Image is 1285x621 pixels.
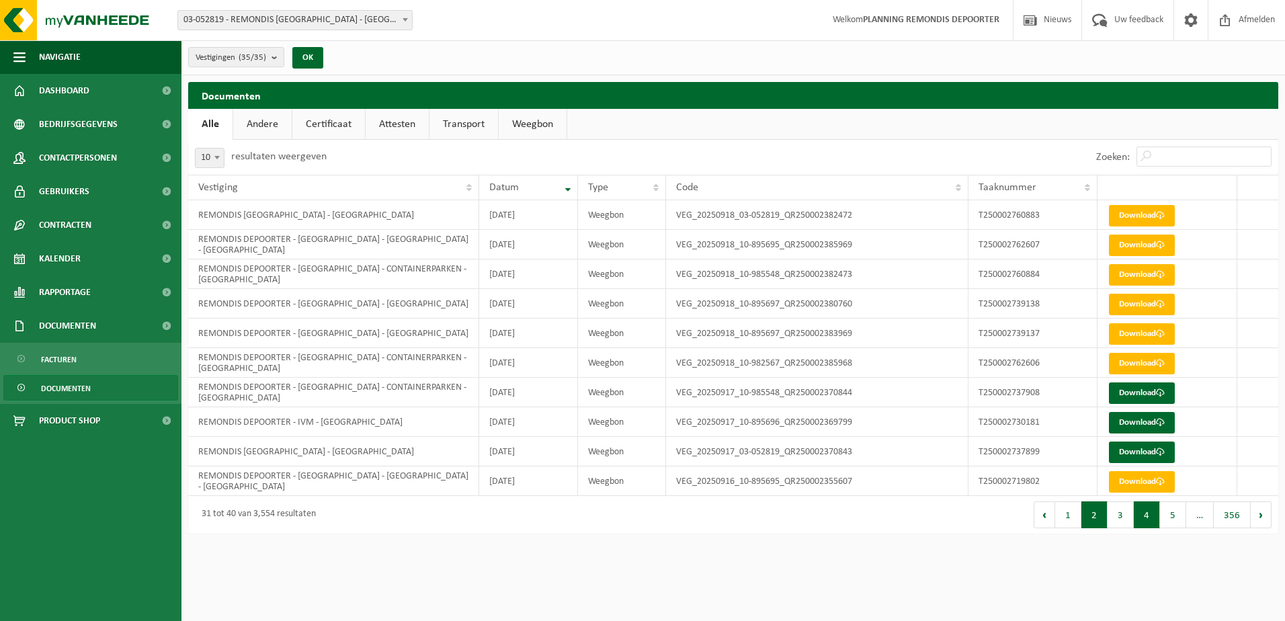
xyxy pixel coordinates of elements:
div: 31 tot 40 van 3,554 resultaten [195,503,316,527]
td: REMONDIS [GEOGRAPHIC_DATA] - [GEOGRAPHIC_DATA] [188,437,479,466]
td: T250002760884 [968,259,1097,289]
button: 4 [1134,501,1160,528]
td: VEG_20250918_10-895697_QR250002380760 [666,289,968,319]
td: REMONDIS DEPOORTER - [GEOGRAPHIC_DATA] - [GEOGRAPHIC_DATA] [188,289,479,319]
td: Weegbon [578,348,665,378]
a: Download [1109,323,1175,345]
td: T250002762607 [968,230,1097,259]
td: REMONDIS DEPOORTER - [GEOGRAPHIC_DATA] - CONTAINERPARKEN - [GEOGRAPHIC_DATA] [188,259,479,289]
span: Vestigingen [196,48,266,68]
td: VEG_20250917_10-895696_QR250002369799 [666,407,968,437]
a: Weegbon [499,109,567,140]
td: VEG_20250916_10-895695_QR250002355607 [666,466,968,496]
count: (35/35) [239,53,266,62]
td: REMONDIS DEPOORTER - [GEOGRAPHIC_DATA] - [GEOGRAPHIC_DATA] - [GEOGRAPHIC_DATA] [188,466,479,496]
button: 356 [1214,501,1251,528]
td: Weegbon [578,466,665,496]
td: [DATE] [479,466,578,496]
span: … [1186,501,1214,528]
span: Product Shop [39,404,100,438]
span: Kalender [39,242,81,276]
span: Code [676,182,698,193]
td: T250002730181 [968,407,1097,437]
button: Vestigingen(35/35) [188,47,284,67]
td: REMONDIS DEPOORTER - [GEOGRAPHIC_DATA] - [GEOGRAPHIC_DATA] [188,319,479,348]
label: Zoeken: [1096,152,1130,163]
td: T250002739137 [968,319,1097,348]
td: REMONDIS DEPOORTER - IVM - [GEOGRAPHIC_DATA] [188,407,479,437]
span: 10 [196,149,224,167]
a: Download [1109,353,1175,374]
a: Download [1109,382,1175,404]
button: Previous [1034,501,1055,528]
td: [DATE] [479,289,578,319]
span: Rapportage [39,276,91,309]
a: Download [1109,235,1175,256]
td: Weegbon [578,319,665,348]
td: Weegbon [578,289,665,319]
span: Dashboard [39,74,89,108]
td: T250002737899 [968,437,1097,466]
td: Weegbon [578,230,665,259]
span: Documenten [39,309,96,343]
td: [DATE] [479,437,578,466]
td: T250002760883 [968,200,1097,230]
a: Download [1109,442,1175,463]
td: VEG_20250918_10-895695_QR250002385969 [666,230,968,259]
td: VEG_20250918_10-985548_QR250002382473 [666,259,968,289]
span: Gebruikers [39,175,89,208]
td: [DATE] [479,348,578,378]
td: REMONDIS DEPOORTER - [GEOGRAPHIC_DATA] - [GEOGRAPHIC_DATA] - [GEOGRAPHIC_DATA] [188,230,479,259]
label: resultaten weergeven [231,151,327,162]
td: T250002737908 [968,378,1097,407]
a: Download [1109,294,1175,315]
span: Taaknummer [979,182,1036,193]
strong: PLANNING REMONDIS DEPOORTER [863,15,999,25]
span: 03-052819 - REMONDIS WEST-VLAANDEREN - OOSTENDE [178,11,412,30]
span: Vestiging [198,182,238,193]
span: Facturen [41,347,77,372]
span: Documenten [41,376,91,401]
td: REMONDIS DEPOORTER - [GEOGRAPHIC_DATA] - CONTAINERPARKEN - [GEOGRAPHIC_DATA] [188,348,479,378]
a: Certificaat [292,109,365,140]
a: Documenten [3,375,178,401]
td: Weegbon [578,200,665,230]
span: Contracten [39,208,91,242]
a: Download [1109,205,1175,226]
span: 03-052819 - REMONDIS WEST-VLAANDEREN - OOSTENDE [177,10,413,30]
span: Navigatie [39,40,81,74]
td: REMONDIS [GEOGRAPHIC_DATA] - [GEOGRAPHIC_DATA] [188,200,479,230]
td: Weegbon [578,378,665,407]
a: Alle [188,109,233,140]
td: T250002739138 [968,289,1097,319]
button: 5 [1160,501,1186,528]
td: Weegbon [578,259,665,289]
td: [DATE] [479,378,578,407]
button: 1 [1055,501,1081,528]
a: Andere [233,109,292,140]
a: Attesten [366,109,429,140]
td: REMONDIS DEPOORTER - [GEOGRAPHIC_DATA] - CONTAINERPARKEN - [GEOGRAPHIC_DATA] [188,378,479,407]
td: T250002719802 [968,466,1097,496]
span: 10 [195,148,224,168]
a: Download [1109,412,1175,433]
button: 2 [1081,501,1108,528]
span: Datum [489,182,519,193]
span: Contactpersonen [39,141,117,175]
button: Next [1251,501,1272,528]
span: Bedrijfsgegevens [39,108,118,141]
td: VEG_20250917_10-985548_QR250002370844 [666,378,968,407]
td: [DATE] [479,259,578,289]
td: VEG_20250918_10-982567_QR250002385968 [666,348,968,378]
a: Download [1109,471,1175,493]
button: OK [292,47,323,69]
td: [DATE] [479,200,578,230]
td: [DATE] [479,407,578,437]
td: VEG_20250918_10-895697_QR250002383969 [666,319,968,348]
h2: Documenten [188,82,1278,108]
td: VEG_20250917_03-052819_QR250002370843 [666,437,968,466]
td: T250002762606 [968,348,1097,378]
button: 3 [1108,501,1134,528]
td: [DATE] [479,230,578,259]
a: Facturen [3,346,178,372]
